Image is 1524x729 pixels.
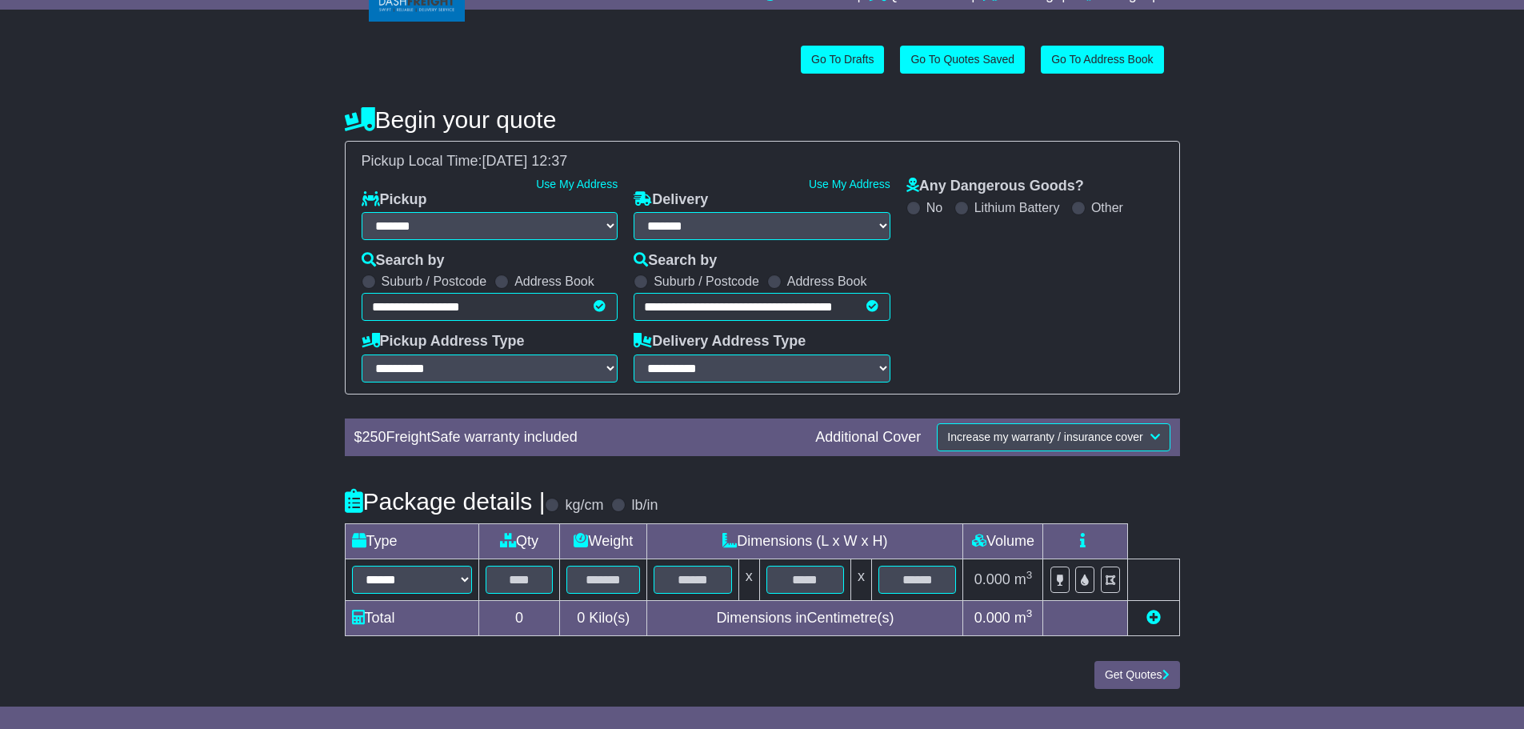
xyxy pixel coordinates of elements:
[900,46,1025,74] a: Go To Quotes Saved
[345,488,546,515] h4: Package details |
[809,178,890,190] a: Use My Address
[647,523,963,559] td: Dimensions (L x W x H)
[947,431,1142,443] span: Increase my warranty / insurance cover
[851,559,872,600] td: x
[634,333,806,350] label: Delivery Address Type
[482,153,568,169] span: [DATE] 12:37
[631,497,658,515] label: lb/in
[634,252,717,270] label: Search by
[362,429,386,445] span: 250
[647,600,963,635] td: Dimensions in Centimetre(s)
[974,571,1010,587] span: 0.000
[1146,610,1161,626] a: Add new item
[565,497,603,515] label: kg/cm
[560,523,647,559] td: Weight
[514,274,594,289] label: Address Book
[345,523,478,559] td: Type
[354,153,1171,170] div: Pickup Local Time:
[1041,46,1163,74] a: Go To Address Book
[478,600,560,635] td: 0
[560,600,647,635] td: Kilo(s)
[654,274,759,289] label: Suburb / Postcode
[1026,569,1033,581] sup: 3
[906,178,1084,195] label: Any Dangerous Goods?
[807,429,929,447] div: Additional Cover
[1014,610,1033,626] span: m
[577,610,585,626] span: 0
[362,252,445,270] label: Search by
[1091,200,1123,215] label: Other
[974,610,1010,626] span: 0.000
[1026,607,1033,619] sup: 3
[1014,571,1033,587] span: m
[963,523,1043,559] td: Volume
[362,191,427,209] label: Pickup
[801,46,884,74] a: Go To Drafts
[1094,661,1180,689] button: Get Quotes
[362,333,525,350] label: Pickup Address Type
[536,178,618,190] a: Use My Address
[937,423,1170,451] button: Increase my warranty / insurance cover
[346,429,808,447] div: $ FreightSafe warranty included
[926,200,942,215] label: No
[634,191,708,209] label: Delivery
[787,274,867,289] label: Address Book
[382,274,487,289] label: Suburb / Postcode
[345,106,1180,133] h4: Begin your quote
[478,523,560,559] td: Qty
[345,600,478,635] td: Total
[974,200,1060,215] label: Lithium Battery
[738,559,759,600] td: x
